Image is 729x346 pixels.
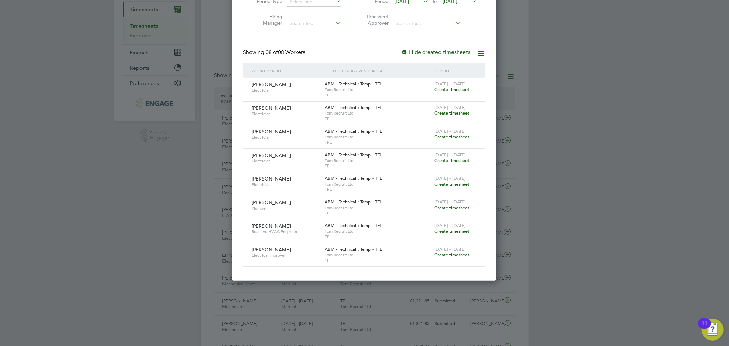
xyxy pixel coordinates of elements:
[325,246,382,252] span: ABM - Technical : Temp - TFL
[434,158,469,163] span: Create timesheet
[434,246,466,252] span: [DATE] - [DATE]
[252,152,291,158] span: [PERSON_NAME]
[434,152,466,158] span: [DATE] - [DATE]
[250,63,323,79] div: Worker / Role
[325,139,431,145] span: TFL
[325,134,431,140] span: Txm Recruit Ltd
[252,14,282,26] label: Hiring Manager
[252,229,320,235] span: Reactive HVAC Engineer
[434,205,469,211] span: Create timesheet
[434,110,469,116] span: Create timesheet
[434,223,466,228] span: [DATE] - [DATE]
[325,210,431,216] span: TFL
[434,128,466,134] span: [DATE] - [DATE]
[434,199,466,205] span: [DATE] - [DATE]
[325,87,431,92] span: Txm Recruit Ltd
[325,199,382,205] span: ABM - Technical : Temp - TFL
[325,163,431,169] span: TFL
[252,105,291,111] span: [PERSON_NAME]
[325,182,431,187] span: Txm Recruit Ltd
[287,19,341,28] input: Search for...
[325,105,382,110] span: ABM - Technical : Temp - TFL
[325,158,431,163] span: Txm Recruit Ltd
[702,319,724,341] button: Open Resource Center, 11 new notifications
[434,134,469,140] span: Create timesheet
[266,49,305,56] span: 08 Workers
[252,205,320,211] span: Plumber
[393,19,461,28] input: Search for...
[325,81,382,87] span: ABM - Technical : Temp - TFL
[325,187,431,192] span: TFL
[325,92,431,98] span: TFL
[358,14,389,26] label: Timesheet Approver
[252,182,320,187] span: Electrician
[325,229,431,234] span: Txm Recruit Ltd
[252,223,291,229] span: [PERSON_NAME]
[325,258,431,263] span: TFL
[243,49,307,56] div: Showing
[433,63,478,79] div: Period
[325,205,431,211] span: Txm Recruit Ltd
[434,86,469,92] span: Create timesheet
[434,175,466,181] span: [DATE] - [DATE]
[252,135,320,140] span: Electrician
[252,158,320,164] span: Electrician
[252,253,320,258] span: Electrical Improver
[325,128,382,134] span: ABM - Technical : Temp - TFL
[252,176,291,182] span: [PERSON_NAME]
[701,323,707,332] div: 11
[325,234,431,239] span: TFL
[401,49,470,56] label: Hide created timesheets
[434,81,466,87] span: [DATE] - [DATE]
[325,110,431,116] span: Txm Recruit Ltd
[434,252,469,258] span: Create timesheet
[434,105,466,110] span: [DATE] - [DATE]
[252,111,320,117] span: Electrician
[323,63,433,79] div: Client Config / Vendor / Site
[325,252,431,258] span: Txm Recruit Ltd
[434,181,469,187] span: Create timesheet
[266,49,278,56] span: 08 of
[325,116,431,121] span: TFL
[325,223,382,228] span: ABM - Technical : Temp - TFL
[252,129,291,135] span: [PERSON_NAME]
[252,88,320,93] span: Electrician
[325,152,382,158] span: ABM - Technical : Temp - TFL
[252,247,291,253] span: [PERSON_NAME]
[252,199,291,205] span: [PERSON_NAME]
[434,228,469,234] span: Create timesheet
[325,175,382,181] span: ABM - Technical : Temp - TFL
[252,81,291,88] span: [PERSON_NAME]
